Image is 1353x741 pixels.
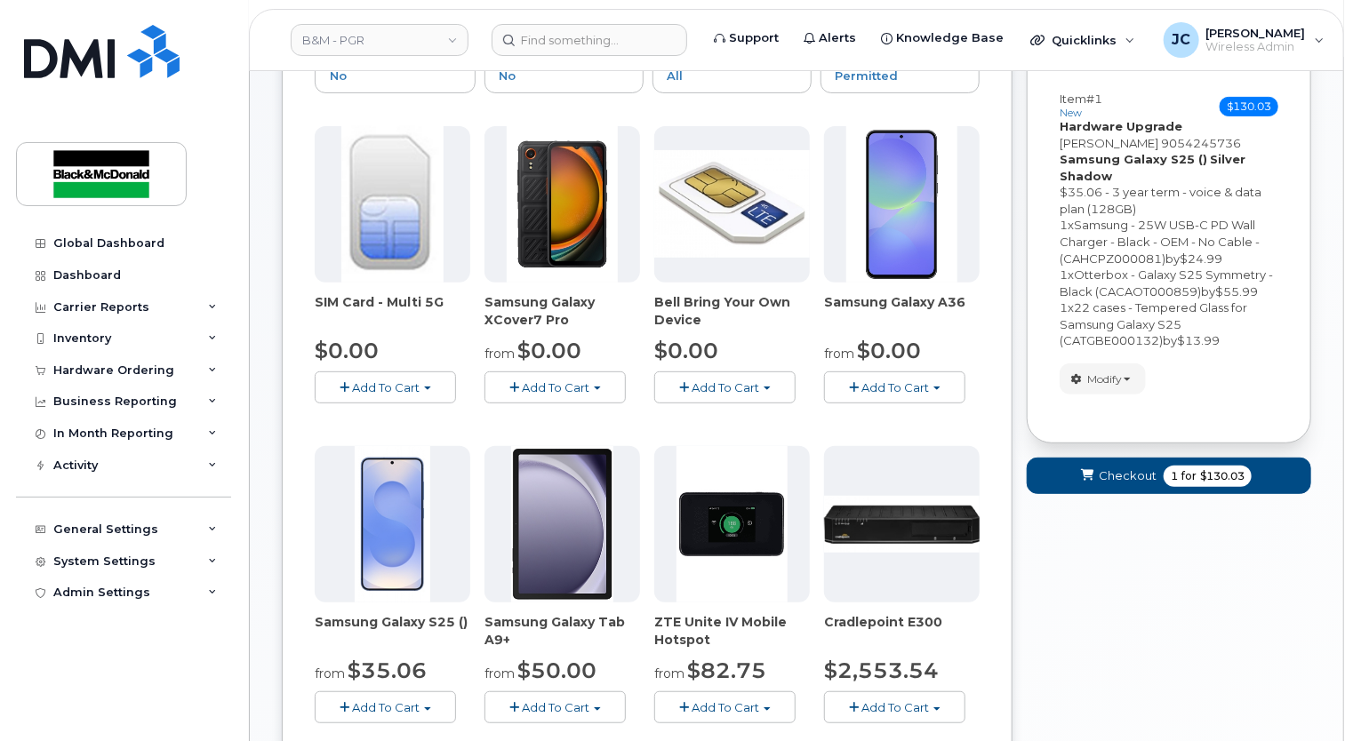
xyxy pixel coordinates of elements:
span: $0.00 [857,338,921,363]
span: $13.99 [1177,333,1220,347]
div: $35.06 - 3 year term - voice & data plan (128GB) [1060,184,1278,217]
span: [PERSON_NAME] [1206,26,1306,40]
span: Samsung - 25W USB-C PD Wall Charger - Black - OEM - No Cable - (CAHCPZ000081) [1060,218,1260,265]
span: No [500,68,516,83]
small: from [824,346,854,362]
a: Knowledge Base [869,20,1016,56]
input: Find something... [492,24,687,56]
button: Add To Cart [315,371,456,402]
span: for [1178,468,1200,484]
img: phone23884.JPG [511,446,613,602]
div: x by [1060,217,1278,267]
button: Add To Cart [484,371,626,402]
span: Add To Cart [352,700,420,714]
span: #1 [1086,92,1102,106]
span: Add To Cart [352,380,420,394]
small: from [484,665,515,681]
span: Otterbox - Galaxy S25 Symmetry - Black (CACAOT000859) [1060,267,1273,299]
h3: Item [1060,92,1102,118]
span: 9054245736 [1161,136,1241,150]
div: x by [1060,299,1278,349]
img: phone23886.JPG [846,126,958,283]
strong: Silver Shadow [1060,152,1245,183]
img: phone23817.JPG [355,446,431,602]
span: 1 [1171,468,1178,484]
span: 1 [1060,267,1068,282]
span: Add To Cart [692,700,759,714]
div: Samsung Galaxy XCover7 Pro [484,293,640,329]
span: All [668,68,684,83]
img: phone23700.JPG [824,496,980,553]
div: Samsung Galaxy S25 () [315,613,470,649]
span: $50.00 [517,657,596,683]
img: phone23274.JPG [654,150,810,258]
span: Add To Cart [861,380,929,394]
button: Add To Cart [654,691,796,722]
div: Samsung Galaxy A36 [824,293,980,329]
span: Add To Cart [692,380,759,394]
a: Alerts [791,20,869,56]
div: Jackie Cox [1151,22,1337,58]
span: $2,553.54 [824,657,939,683]
span: Add To Cart [522,380,589,394]
small: from [315,665,345,681]
div: ZTE Unite IV Mobile Hotspot [654,613,810,649]
span: 1 [1060,300,1068,315]
div: SIM Card - Multi 5G [315,293,470,329]
span: Knowledge Base [896,29,1004,47]
small: new [1060,107,1082,119]
small: from [484,346,515,362]
img: phone23879.JPG [507,126,619,283]
span: Support [729,29,779,47]
div: Quicklinks [1018,22,1148,58]
button: Checkout 1 for $130.03 [1027,458,1311,494]
span: $130.03 [1220,97,1278,116]
button: Add To Cart [484,691,626,722]
div: Samsung Galaxy Tab A9+ [484,613,640,649]
span: Alerts [819,29,856,47]
span: $0.00 [315,338,379,363]
small: from [654,665,685,681]
span: $0.00 [654,338,718,363]
a: B&M - PGR [291,24,468,56]
div: Cradlepoint E300 [824,613,980,649]
span: Modify [1087,371,1122,387]
span: No [330,68,347,83]
span: $130.03 [1200,468,1245,484]
span: $55.99 [1215,284,1258,299]
span: Permitted [836,68,899,83]
span: $24.99 [1180,251,1222,266]
a: Support [701,20,791,56]
span: [PERSON_NAME] [1060,136,1158,150]
img: 00D627D4-43E9-49B7-A367-2C99342E128C.jpg [341,126,443,283]
span: 22 cases - Tempered Glass for Samsung Galaxy S25 (CATGBE000132) [1060,300,1247,347]
span: $0.00 [517,338,581,363]
img: phone23268.JPG [676,446,789,602]
button: Add To Cart [654,371,796,402]
button: Modify [1060,363,1146,394]
strong: Hardware Upgrade [1060,119,1182,133]
button: Add To Cart [824,691,965,722]
span: $35.06 [348,657,427,683]
strong: Samsung Galaxy S25 () [1060,152,1207,166]
span: 1 [1060,218,1068,232]
span: Wireless Admin [1206,40,1306,54]
span: Quicklinks [1052,33,1117,47]
button: Add To Cart [824,371,965,402]
span: Checkout [1099,467,1157,484]
button: Add To Cart [315,691,456,722]
div: Bell Bring Your Own Device [654,293,810,329]
div: x by [1060,267,1278,299]
span: $82.75 [687,657,766,683]
span: Add To Cart [861,700,929,714]
span: JC [1172,29,1190,51]
span: Add To Cart [522,700,589,714]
